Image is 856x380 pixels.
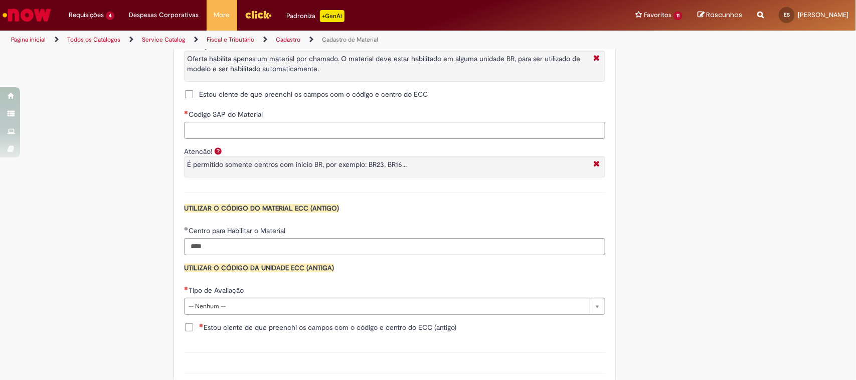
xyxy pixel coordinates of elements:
[189,110,265,119] span: Codigo SAP do Material
[287,10,345,22] div: Padroniza
[199,323,204,327] span: Necessários
[69,10,104,20] span: Requisições
[184,238,605,255] input: Centro para Habilitar o Material
[798,11,848,19] span: [PERSON_NAME]
[706,10,742,20] span: Rascunhos
[1,5,53,25] img: ServiceNow
[184,227,189,231] span: Obrigatório Preenchido
[214,10,230,20] span: More
[106,12,114,20] span: 4
[320,10,345,22] p: +GenAi
[591,54,602,64] i: Fechar More information Por question_aten_o
[591,159,602,170] i: Fechar More information Por question_atencao
[187,54,588,74] p: Oferta habilita apenas um material por chamado. O material deve estar habilitado em alguma unidad...
[8,31,563,49] ul: Trilhas de página
[189,286,246,295] span: Tipo de Avaliação
[199,89,428,99] span: Estou ciente de que preenchi os campos com o código e centro do ECC
[698,11,742,20] a: Rascunhos
[276,36,300,44] a: Cadastro
[129,10,199,20] span: Despesas Corporativas
[189,298,585,314] span: -- Nenhum --
[189,41,219,50] span: Atenção!
[67,36,120,44] a: Todos os Catálogos
[673,12,682,20] span: 11
[245,7,272,22] img: click_logo_yellow_360x200.png
[644,10,671,20] span: Favoritos
[184,122,605,139] input: Codigo SAP do Material
[187,159,588,169] p: É permitido somente centros com inicio BR, por exemplo: BR23, BR16...
[184,147,212,156] label: Atencão!
[199,322,456,332] span: Estou ciente de que preenchi os campos com o código e centro do ECC (antigo)
[184,204,339,213] span: UTILIZAR O CÓDIGO DO MATERIAL ECC (ANTIGO)
[322,36,378,44] a: Cadastro de Material
[189,226,287,235] span: Centro para Habilitar o Material
[184,286,189,290] span: Necessários
[142,36,185,44] a: Service Catalog
[184,264,334,272] span: UTILIZAR O CÓDIGO DA UNIDADE ECC (ANTIGA)
[184,110,189,114] span: Necessários
[784,12,790,18] span: ES
[212,147,224,155] span: Ajuda para Atencão!
[11,36,46,44] a: Página inicial
[207,36,254,44] a: Fiscal e Tributário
